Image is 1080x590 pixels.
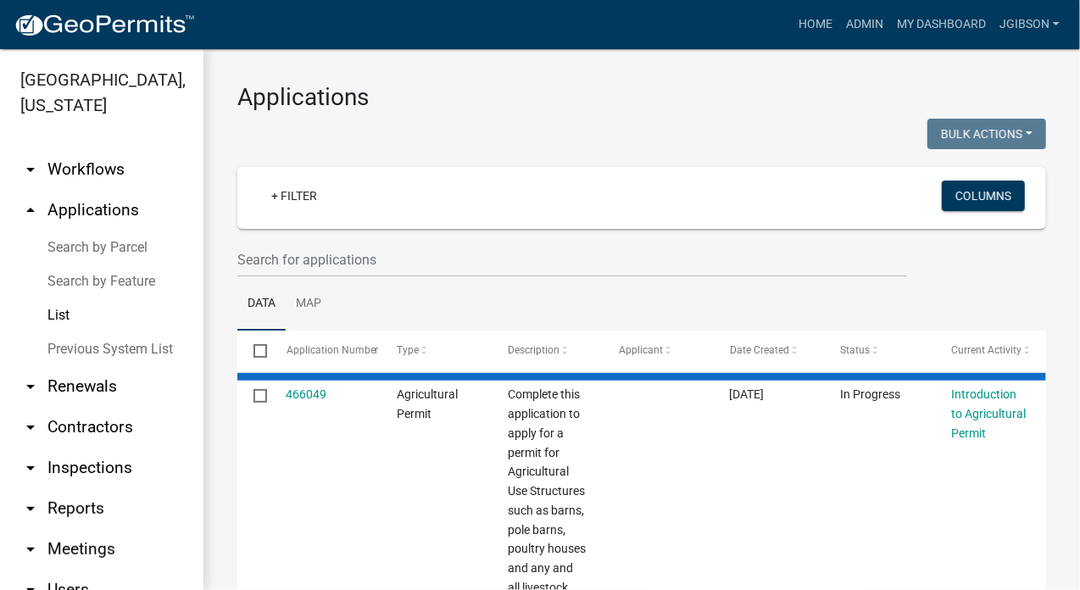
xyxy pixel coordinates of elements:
[927,119,1046,149] button: Bulk Actions
[20,539,41,559] i: arrow_drop_down
[951,344,1022,356] span: Current Activity
[942,181,1025,211] button: Columns
[839,8,890,41] a: Admin
[286,277,331,331] a: Map
[792,8,839,41] a: Home
[20,159,41,180] i: arrow_drop_down
[492,331,603,371] datatable-header-cell: Description
[890,8,993,41] a: My Dashboard
[951,387,1026,440] a: Introduction to Agricultural Permit
[237,242,907,277] input: Search for applications
[287,344,379,356] span: Application Number
[237,83,1046,112] h3: Applications
[730,344,789,356] span: Date Created
[20,458,41,478] i: arrow_drop_down
[258,181,331,211] a: + Filter
[287,387,327,401] a: 466049
[824,331,935,371] datatable-header-cell: Status
[841,387,901,401] span: In Progress
[935,331,1046,371] datatable-header-cell: Current Activity
[270,331,381,371] datatable-header-cell: Application Number
[841,344,871,356] span: Status
[508,344,559,356] span: Description
[381,331,492,371] datatable-header-cell: Type
[20,376,41,397] i: arrow_drop_down
[397,344,419,356] span: Type
[603,331,714,371] datatable-header-cell: Applicant
[20,200,41,220] i: arrow_drop_up
[20,417,41,437] i: arrow_drop_down
[237,331,270,371] datatable-header-cell: Select
[993,8,1066,41] a: jgibson
[20,498,41,519] i: arrow_drop_down
[237,277,286,331] a: Data
[730,387,765,401] span: 08/19/2025
[714,331,825,371] datatable-header-cell: Date Created
[397,387,458,420] span: Agricultural Permit
[619,344,663,356] span: Applicant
